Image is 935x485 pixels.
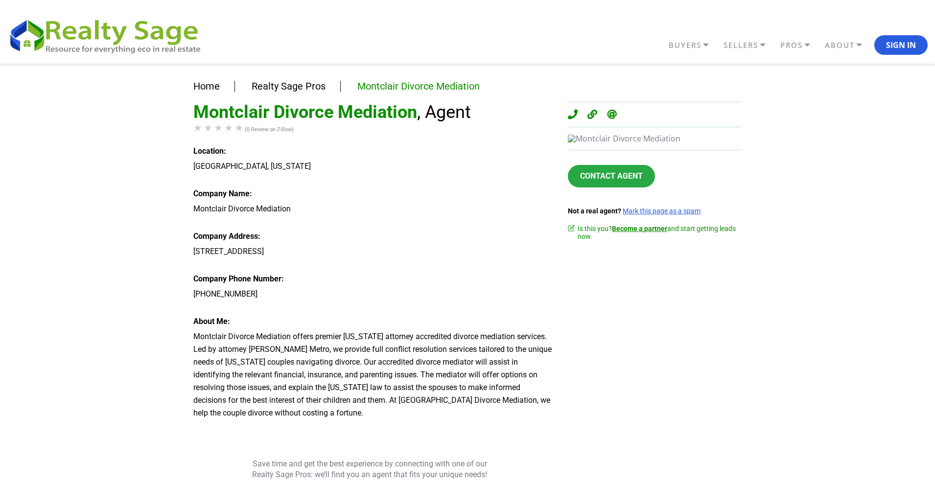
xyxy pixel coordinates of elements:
a: Mark this page as a spam [623,207,701,215]
a: Realty Sage Pros [252,80,326,92]
div: Not a real agent? [568,207,742,215]
div: About Me: [193,315,553,328]
button: Sign In [874,35,928,55]
a: ABOUT [822,37,874,54]
a: Montclair Divorce Mediation [357,80,480,92]
a: BUYERS [666,37,721,54]
div: [STREET_ADDRESS] [193,245,553,258]
div: Montclair Divorce Mediation [193,203,553,215]
div: Is this you? and start getting leads now. [568,225,742,240]
div: (0 Review on Zillow) [193,123,553,136]
div: Rating of this product is 0 out of 5. [193,123,245,133]
div: Montclair Divorce Mediation offers premier [US_STATE] attorney accredited divorce mediation servi... [193,330,553,419]
div: Location: [193,145,553,158]
div: Company Address: [193,230,553,243]
a: Contact Agent [568,165,655,187]
p: Save time and get the best experience by connecting with one of our Realty Sage Pros: we’ll find ... [247,459,492,481]
div: Company Name: [193,187,553,200]
div: Company Phone Number: [193,273,553,285]
h1: Montclair Divorce Mediation [193,102,553,122]
a: SELLERS [721,37,778,54]
div: [GEOGRAPHIC_DATA], [US_STATE] [193,160,553,173]
a: Home [193,80,220,92]
img: REALTY SAGE [7,16,210,55]
span: , Agent [417,102,471,122]
div: [PHONE_NUMBER] [193,288,553,300]
a: Become a partner [612,225,667,232]
img: Montclair Divorce Mediation [568,135,742,142]
a: PROS [778,37,822,54]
